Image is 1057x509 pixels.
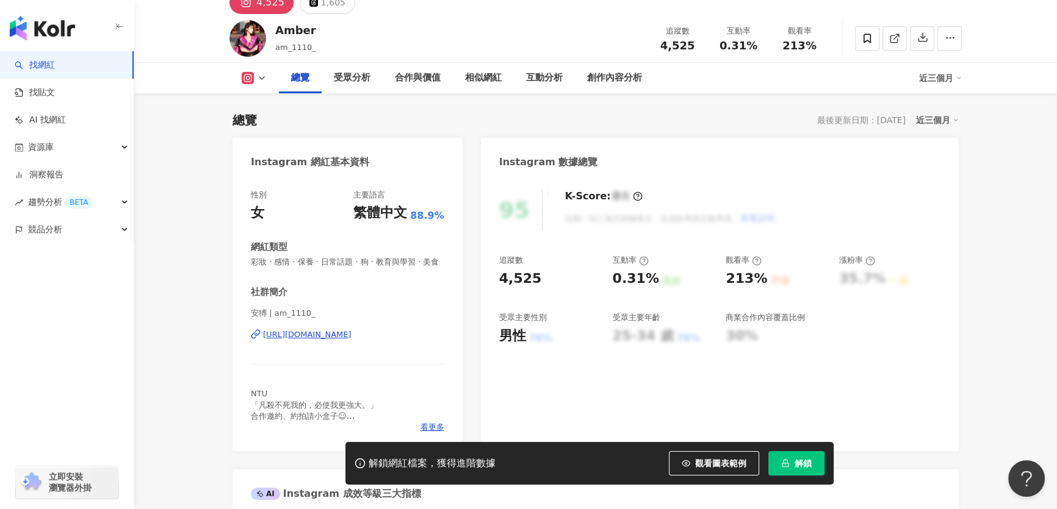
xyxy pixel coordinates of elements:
div: 相似網紅 [465,71,502,85]
button: 解鎖 [768,451,824,475]
span: 看更多 [420,422,444,433]
div: AI [251,488,280,500]
span: 立即安裝 瀏覽器外掛 [49,471,92,493]
div: 主要語言 [353,190,385,201]
div: 漲粉率 [839,255,875,266]
div: 社群簡介 [251,286,287,299]
span: 解鎖 [795,458,812,468]
div: 總覽 [291,71,309,85]
div: Instagram 數據總覽 [499,155,598,169]
div: 追蹤數 [654,25,701,37]
img: chrome extension [20,472,43,492]
div: BETA [65,196,93,208]
div: 最後更新日期：[DATE] [817,115,906,125]
div: 互動率 [612,255,648,266]
div: 213% [726,269,767,288]
div: 近三個月 [916,112,959,128]
div: 繁體中文 [353,204,407,222]
div: 4,525 [499,269,542,288]
div: Instagram 成效等級三大指標 [251,487,420,500]
span: NTU 「凡殺不死我的，必使我更強大。」 合作邀約、約拍請小盒子☺︎ 📧 [EMAIL_ADDRESS][DOMAIN_NAME] [251,389,402,432]
button: 觀看圖表範例 [669,451,759,475]
div: K-Score : [565,190,643,203]
span: 4,525 [660,39,695,52]
div: 近三個月 [919,68,962,88]
div: 受眾主要年齡 [612,312,660,323]
span: 彩妝 · 感情 · 保養 · 日常話題 · 狗 · 教育與學習 · 美食 [251,257,444,268]
a: [URL][DOMAIN_NAME] [251,329,444,340]
span: 資源庫 [28,133,54,161]
a: 洞察報告 [15,169,63,181]
div: 總覽 [233,112,257,129]
div: 創作內容分析 [587,71,642,85]
span: 0.31% [720,40,757,52]
div: 觀看率 [726,255,762,266]
span: 213% [782,40,817,52]
div: 男性 [499,327,526,346]
span: 觀看圖表範例 [695,458,746,468]
img: logo [10,16,75,40]
div: 受眾分析 [334,71,370,85]
div: [URL][DOMAIN_NAME] [263,329,352,340]
span: 88.9% [410,209,444,222]
a: chrome extension立即安裝 瀏覽器外掛 [16,466,118,499]
img: KOL Avatar [229,20,266,57]
span: lock [781,459,790,468]
div: 合作與價值 [395,71,441,85]
a: search找網紅 [15,59,55,71]
div: 商業合作內容覆蓋比例 [726,312,805,323]
div: 互動率 [715,25,762,37]
div: 追蹤數 [499,255,523,266]
div: 解鎖網紅檔案，獲得進階數據 [369,457,496,470]
span: 趨勢分析 [28,188,93,216]
span: am_1110_ [275,43,316,52]
div: 0.31% [612,269,658,288]
a: 找貼文 [15,87,55,99]
div: Instagram 網紅基本資料 [251,155,369,169]
span: 安猼 | am_1110_ [251,308,444,319]
div: 網紅類型 [251,241,287,254]
div: Amber [275,23,316,38]
div: 性別 [251,190,267,201]
div: 互動分析 [526,71,563,85]
div: 女 [251,204,264,222]
span: 競品分析 [28,216,62,243]
span: rise [15,198,23,207]
div: 受眾主要性別 [499,312,547,323]
div: 觀看率 [776,25,823,37]
a: AI 找網紅 [15,114,66,126]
